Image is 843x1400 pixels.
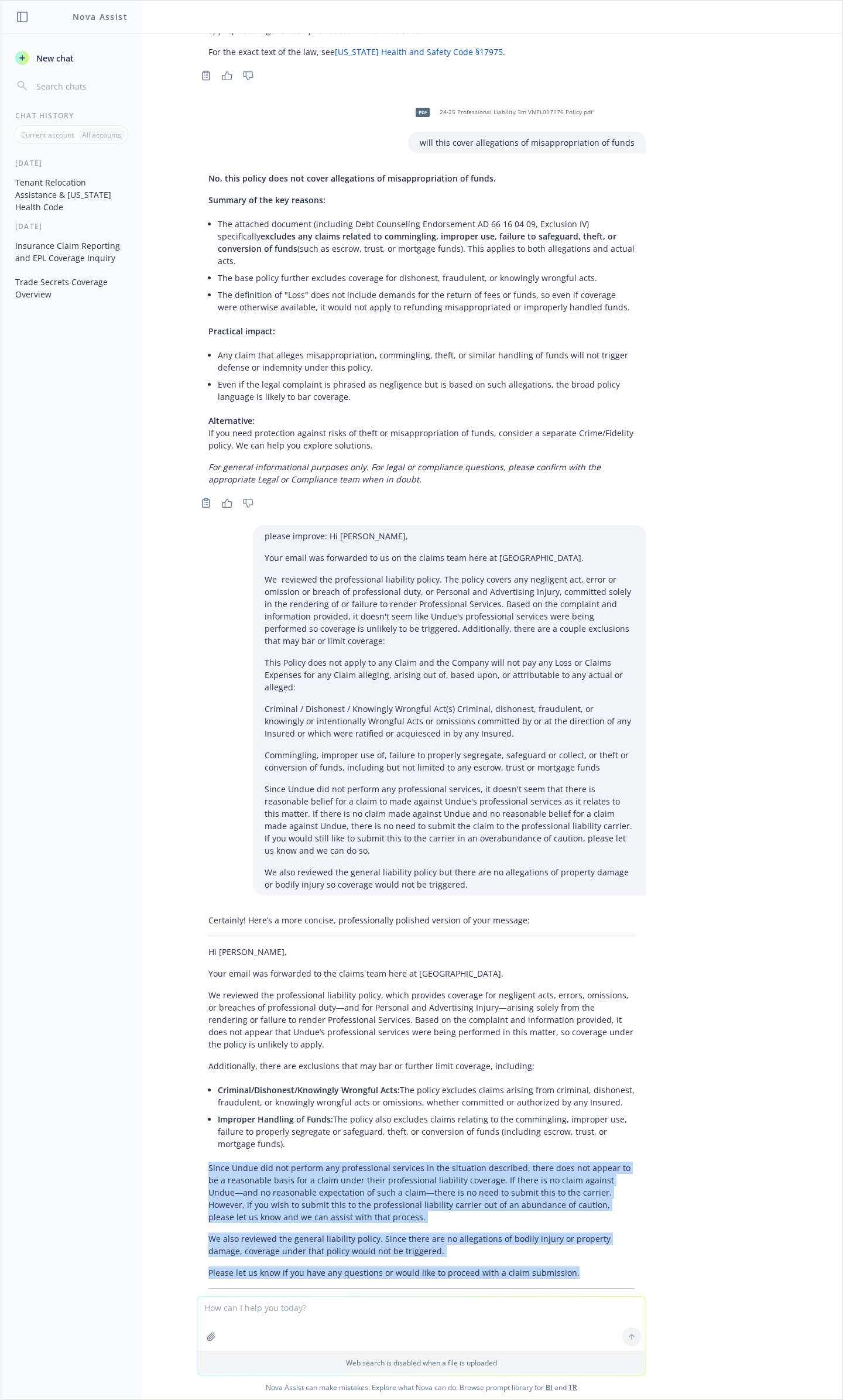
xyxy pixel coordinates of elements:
svg: Copy to clipboard [201,498,211,508]
span: New chat [34,52,74,64]
button: Tenant Relocation Assistance & [US_STATE] Health Code [11,173,132,217]
p: We reviewed the professional liability policy. The policy covers any negligent act, error or omis... [265,573,635,647]
li: The attached document (including Debt Counseling Endorsement AD 66 16 04 09, Exclusion IV) specif... [218,215,635,269]
p: Your email was forwarded to us on the claims team here at [GEOGRAPHIC_DATA]. [265,552,635,564]
li: The policy excludes claims arising from criminal, dishonest, fraudulent, or knowingly wrongful ac... [218,1081,635,1111]
span: Practical impact: [208,326,275,337]
a: [US_STATE] Health and Safety Code §17975 [335,46,503,57]
span: No, this policy does not cover allegations of misappropriation of funds. [208,173,496,184]
p: Additionally, there are exclusions that may bar or further limit coverage, including: [208,1060,635,1072]
li: The base policy further excludes coverage for dishonest, fraudulent, or knowingly wrongful acts. [218,269,635,286]
a: TR [568,1382,577,1392]
p: We reviewed the professional liability policy, which provides coverage for negligent acts, errors... [208,989,635,1050]
span: pdf [416,108,430,117]
p: Certainly! Here’s a more concise, professionally polished version of your message: [208,914,635,926]
li: The definition of "Loss" does not include demands for the return of fees or funds, so even if cov... [218,286,635,316]
p: This Policy does not apply to any Claim and the Company will not pay any Loss or Claims Expenses ... [265,656,635,693]
div: [DATE] [1,221,141,231]
p: We also reviewed the general liability policy but there are no allegations of property damage or ... [265,866,635,891]
div: Chat History [1,111,141,121]
p: Criminal / Dishonest / Knowingly Wrongful Act(s) Criminal, dishonest, fraudulent, or knowingly or... [265,703,635,740]
p: Your email was forwarded to the claims team here at [GEOGRAPHIC_DATA]. [208,967,635,980]
p: will this cover allegations of misappropriation of funds [420,136,635,149]
a: BI [546,1382,553,1392]
svg: Copy to clipboard [201,70,211,81]
span: Improper Handling of Funds: [218,1114,333,1125]
button: Thumbs down [239,67,258,84]
p: please improve: Hi [PERSON_NAME], [265,530,635,542]
p: All accounts [82,130,121,140]
span: Criminal/Dishonest/Knowingly Wrongful Acts: [218,1084,400,1096]
div: [DATE] [1,158,141,168]
span: Alternative: [208,415,255,426]
button: Thumbs down [239,495,258,511]
p: Since Undue did not perform any professional services in the situation described, there does not ... [208,1162,635,1223]
button: Trade Secrets Coverage Overview [11,272,132,304]
span: 24-25 Professional Liability 3m VNPL017176 Policy.pdf [440,108,592,116]
span: Summary of the key reasons: [208,194,325,206]
p: Web search is disabled when a file is uploaded [204,1358,639,1368]
li: Any claim that alleges misappropriation, commingling, theft, or similar handling of funds will no... [218,347,635,376]
h1: Nova Assist [73,11,128,23]
p: We also reviewed the general liability policy. Since there are no allegations of bodily injury or... [208,1233,635,1257]
p: For the exact text of the law, see . [208,46,635,58]
button: Insurance Claim Reporting and EPL Coverage Inquiry [11,236,132,268]
p: Please let us know if you have any questions or would like to proceed with a claim submission. [208,1266,635,1279]
p: Commingling, improper use of, failure to properly segregate, safeguard or collect, or theft or co... [265,749,635,773]
li: The policy also excludes claims relating to the commingling, improper use, failure to properly se... [218,1111,635,1152]
span: excludes any claims related to commingling, improper use, failure to safeguard, theft, or convers... [218,231,616,254]
p: If you need protection against risks of theft or misappropriation of funds, consider a separate C... [208,415,635,451]
p: Current account [21,130,74,140]
input: Search chats [34,78,127,94]
em: For general informational purposes only. For legal or compliance questions, please confirm with t... [208,461,601,485]
span: Nova Assist can make mistakes. Explore what Nova can do: Browse prompt library for and [5,1375,838,1399]
p: Since Undue did not perform any professional services, it doesn't seem that there is reasonable b... [265,783,635,857]
button: New chat [11,47,132,69]
li: Even if the legal complaint is phrased as negligence but is based on such allegations, the broad ... [218,376,635,405]
div: pdf24-25 Professional Liability 3m VNPL017176 Policy.pdf [408,98,595,127]
p: Hi [PERSON_NAME], [208,946,635,958]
